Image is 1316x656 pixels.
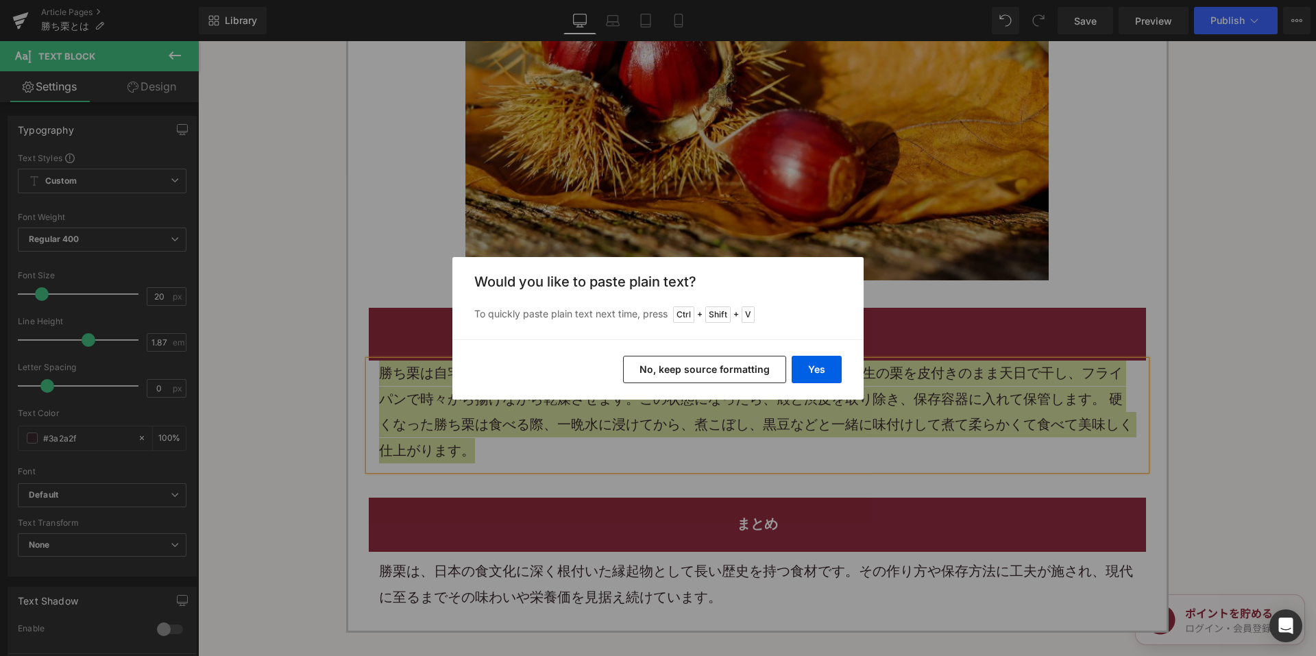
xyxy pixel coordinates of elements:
span: Ctrl [673,306,694,323]
button: Yes [792,356,842,383]
font: 勝栗は、日本の食文化に深く根付いた縁起物として長い歴史を持つ食材です。その作り方や保存方法に工夫が施され、現代に至るまでその味わいや栄養価を見据え続けています。 [181,522,935,563]
div: Open Intercom Messenger [1269,609,1302,642]
span: + [697,308,703,321]
p: To quickly paste plain text next time, press [474,306,842,323]
font: まとめ [539,474,580,491]
font: かちぐりのレシピ [504,284,614,301]
button: No, keep source formatting [623,356,786,383]
span: V [742,306,755,323]
span: Shift [705,306,731,323]
h3: Would you like to paste plain text? [474,274,842,290]
span: + [733,308,739,321]
font: 勝ち栗は自宅でも簡単に作ることができます、以下の手順で作ります。 まず、生の栗を皮付きのまま天日で干し、フライパンで時々から揚げながら乾燥させます。この状態になったら、殻と渋皮を取り除き、保存容... [181,324,935,417]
